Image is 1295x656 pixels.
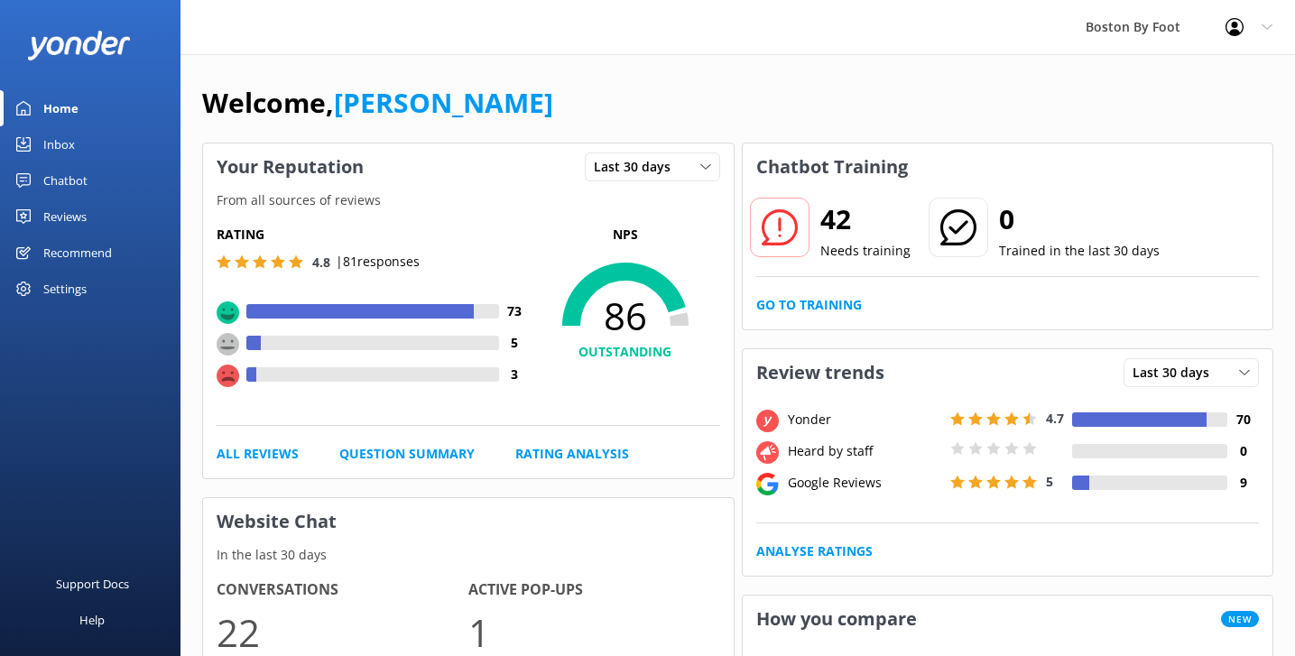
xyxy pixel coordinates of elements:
[334,84,553,121] a: [PERSON_NAME]
[1227,410,1259,430] h4: 70
[43,271,87,307] div: Settings
[499,301,531,321] h4: 73
[515,444,629,464] a: Rating Analysis
[820,198,911,241] h2: 42
[203,498,734,545] h3: Website Chat
[43,90,79,126] div: Home
[1133,363,1220,383] span: Last 30 days
[999,198,1160,241] h2: 0
[756,295,862,315] a: Go to Training
[468,578,720,602] h4: Active Pop-ups
[56,566,129,602] div: Support Docs
[499,333,531,353] h4: 5
[783,473,946,493] div: Google Reviews
[1046,410,1064,427] span: 4.7
[499,365,531,384] h4: 3
[820,241,911,261] p: Needs training
[43,199,87,235] div: Reviews
[203,545,734,565] p: In the last 30 days
[217,444,299,464] a: All Reviews
[531,293,720,338] span: 86
[43,162,88,199] div: Chatbot
[756,541,873,561] a: Analyse Ratings
[743,143,921,190] h3: Chatbot Training
[1227,441,1259,461] h4: 0
[203,143,377,190] h3: Your Reputation
[531,225,720,245] p: NPS
[783,441,946,461] div: Heard by staff
[531,342,720,362] h4: OUTSTANDING
[202,81,553,125] h1: Welcome,
[27,31,131,60] img: yonder-white-logo.png
[43,126,75,162] div: Inbox
[783,410,946,430] div: Yonder
[1046,473,1053,490] span: 5
[743,349,898,396] h3: Review trends
[1221,611,1259,627] span: New
[743,596,930,642] h3: How you compare
[203,190,734,210] p: From all sources of reviews
[336,252,420,272] p: | 81 responses
[79,602,105,638] div: Help
[1227,473,1259,493] h4: 9
[43,235,112,271] div: Recommend
[217,578,468,602] h4: Conversations
[999,241,1160,261] p: Trained in the last 30 days
[594,157,681,177] span: Last 30 days
[339,444,475,464] a: Question Summary
[217,225,531,245] h5: Rating
[312,254,330,271] span: 4.8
